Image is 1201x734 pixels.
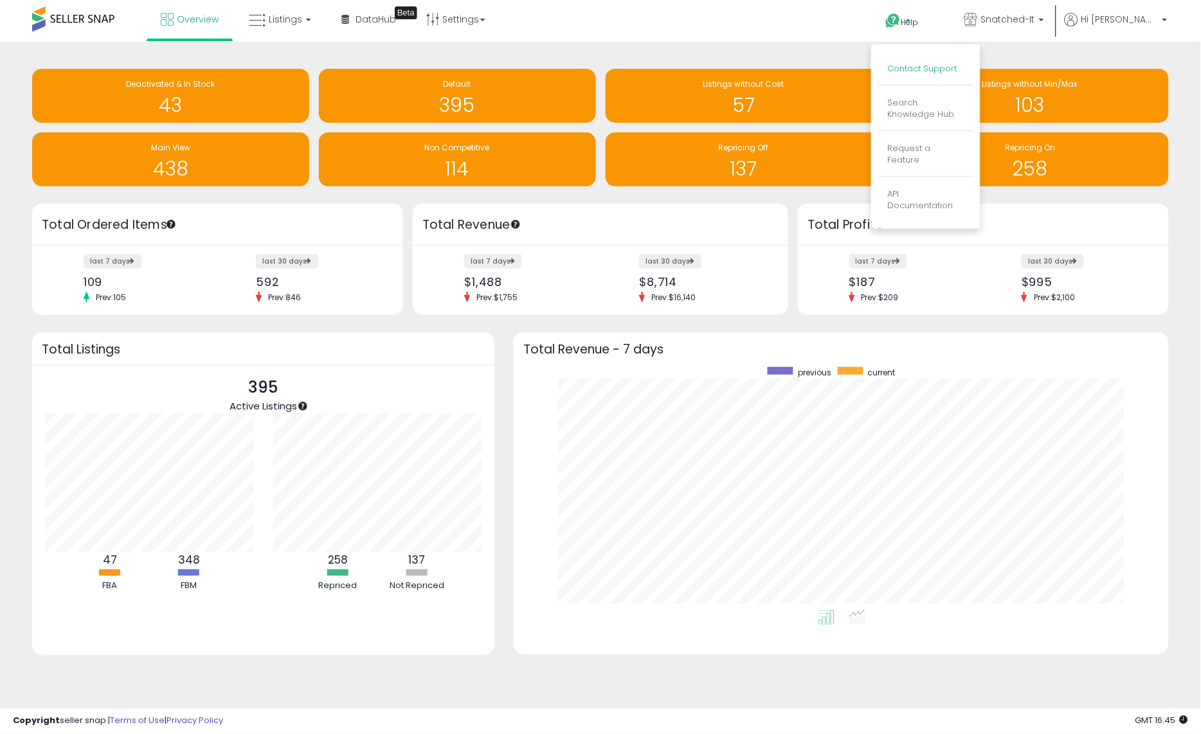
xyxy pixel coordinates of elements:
[126,78,215,89] span: Deactivated & In Stock
[378,580,455,592] div: Not Repriced
[1006,142,1056,153] span: Repricing On
[612,94,876,116] h1: 57
[325,94,590,116] h1: 395
[110,715,165,727] a: Terms of Use
[84,275,208,289] div: 109
[888,188,953,212] a: API Documentation
[319,69,596,123] a: Default 395
[888,96,955,121] a: Search Knowledge Hub
[230,399,297,413] span: Active Listings
[606,132,883,186] a: Repricing Off 137
[885,13,901,29] i: Get Help
[395,6,417,19] div: Tooltip anchor
[703,78,784,89] span: Listings without Cost
[982,78,1078,89] span: Listings without Min/Max
[230,375,297,400] p: 395
[299,580,376,592] div: Repriced
[464,254,522,269] label: last 7 days
[71,580,149,592] div: FBA
[901,17,919,28] span: Help
[422,216,779,234] h3: Total Revenue
[425,142,490,153] span: Non Competitive
[874,219,885,230] div: Tooltip anchor
[849,275,974,289] div: $187
[1135,715,1188,727] span: 2025-08-15 16:45 GMT
[32,132,309,186] a: Main View 438
[719,142,769,153] span: Repricing Off
[981,13,1035,26] span: Snatched-It
[269,13,302,26] span: Listings
[510,219,521,230] div: Tooltip anchor
[612,158,876,179] h1: 137
[808,216,1159,234] h3: Total Profit
[798,367,831,378] span: previous
[1022,254,1084,269] label: last 30 days
[42,345,485,354] h3: Total Listings
[103,552,117,568] b: 47
[855,292,905,303] span: Prev: $209
[256,254,318,269] label: last 30 days
[13,715,60,727] strong: Copyright
[328,552,348,568] b: 258
[13,715,223,728] div: seller snap | |
[297,400,309,412] div: Tooltip anchor
[868,367,896,378] span: current
[892,132,1169,186] a: Repricing On 258
[408,552,425,568] b: 137
[1065,13,1168,42] a: Hi [PERSON_NAME]
[892,69,1169,123] a: Listings without Min/Max 103
[165,219,177,230] div: Tooltip anchor
[151,142,190,153] span: Main View
[262,292,307,303] span: Prev: 846
[639,275,766,289] div: $8,714
[167,715,223,727] a: Privacy Policy
[177,13,219,26] span: Overview
[1022,275,1146,289] div: $995
[444,78,471,89] span: Default
[84,254,141,269] label: last 7 days
[888,142,931,166] a: Request a Feature
[39,158,303,179] h1: 438
[356,13,396,26] span: DataHub
[39,94,303,116] h1: 43
[888,62,957,75] a: Contact Support
[325,158,590,179] h1: 114
[523,345,1159,354] h3: Total Revenue - 7 days
[1027,292,1081,303] span: Prev: $2,100
[645,292,702,303] span: Prev: $16,140
[849,254,907,269] label: last 7 days
[464,275,591,289] div: $1,488
[1081,13,1159,26] span: Hi [PERSON_NAME]
[42,216,393,234] h3: Total Ordered Items
[639,254,701,269] label: last 30 days
[470,292,524,303] span: Prev: $1,755
[89,292,132,303] span: Prev: 105
[150,580,228,592] div: FBM
[178,552,200,568] b: 348
[876,3,944,42] a: Help
[319,132,596,186] a: Non Competitive 114
[898,158,1162,179] h1: 258
[256,275,381,289] div: 592
[898,94,1162,116] h1: 103
[606,69,883,123] a: Listings without Cost 57
[32,69,309,123] a: Deactivated & In Stock 43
